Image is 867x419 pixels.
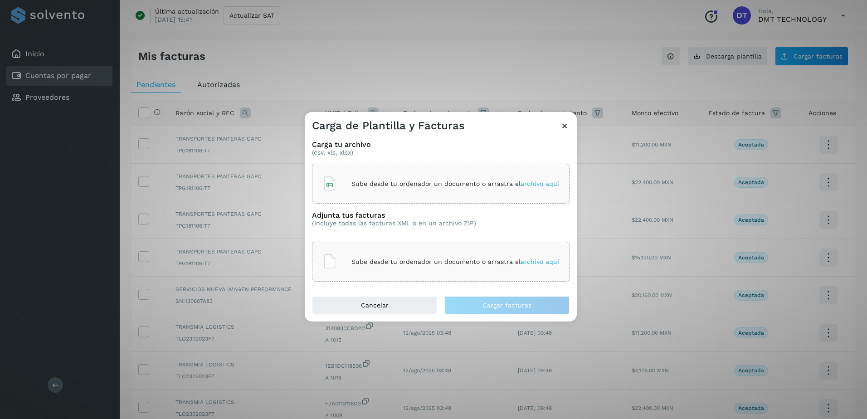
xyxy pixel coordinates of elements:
[361,302,389,308] span: Cancelar
[482,302,531,308] span: Cargar facturas
[312,149,570,156] p: (csv, xls, xlsx)
[312,219,476,227] p: (Incluye todas las facturas XML o en un archivo ZIP)
[444,296,570,314] button: Cargar facturas
[312,296,437,314] button: Cancelar
[351,180,559,188] p: Sube desde tu ordenador un documento o arrastra el
[312,211,476,219] h3: Adjunta tus facturas
[312,119,465,132] h3: Carga de Plantilla y Facturas
[351,258,559,266] p: Sube desde tu ordenador un documento o arrastra el
[521,180,559,187] span: archivo aquí
[521,258,559,265] span: archivo aquí
[312,140,570,149] h3: Carga tu archivo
